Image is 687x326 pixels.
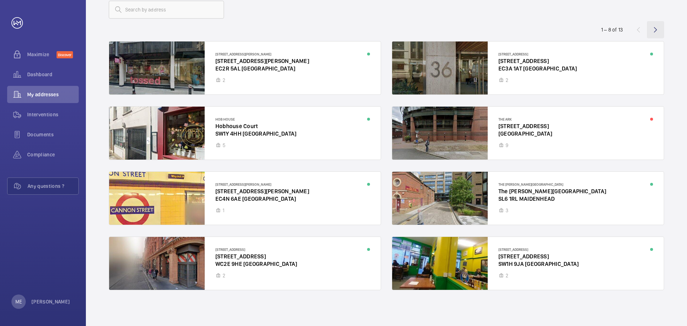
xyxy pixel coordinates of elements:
[31,298,70,305] p: [PERSON_NAME]
[27,131,79,138] span: Documents
[601,26,623,33] div: 1 – 8 of 13
[57,51,73,58] span: Discover
[27,71,79,78] span: Dashboard
[15,298,22,305] p: ME
[27,91,79,98] span: My addresses
[27,51,57,58] span: Maximize
[28,183,78,190] span: Any questions ?
[27,111,79,118] span: Interventions
[27,151,79,158] span: Compliance
[109,1,224,19] input: Search by address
